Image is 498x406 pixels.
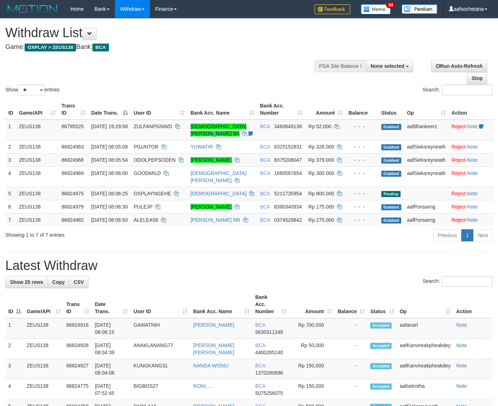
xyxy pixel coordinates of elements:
[193,342,234,355] a: [PERSON_NAME] [PERSON_NAME]
[260,157,270,163] span: BCA
[5,276,48,288] a: Show 25 rows
[361,4,391,14] img: Button%20Memo.svg
[5,213,16,226] td: 7
[64,291,92,318] th: Trans ID: activate to sort column ascending
[335,359,368,380] td: -
[467,170,478,176] a: Note
[467,204,478,210] a: Note
[348,190,376,197] div: - - -
[442,276,493,287] input: Search:
[5,99,16,120] th: ID
[274,204,302,210] span: Copy 8380340934 to clipboard
[255,322,265,328] span: BCA
[193,363,228,369] a: NANDA WISNU
[467,157,478,163] a: Note
[397,380,453,400] td: aafsetrotha
[346,99,378,120] th: Balance
[24,380,64,400] td: ZEUS138
[308,170,334,176] span: Rp 300.000
[5,120,16,140] td: 1
[404,120,449,140] td: aafdhankeerz
[91,157,127,163] span: [DATE] 08:05:54
[61,191,84,196] span: 86824975
[367,291,397,318] th: Status: activate to sort column ascending
[5,85,60,95] label: Show entries
[308,144,334,150] span: Rp 326.000
[461,229,473,241] a: 1
[348,170,376,177] div: - - -
[370,363,392,369] span: Accepted
[64,318,92,339] td: 86824916
[404,140,449,153] td: aafSieksreyneath
[456,322,467,328] a: Note
[91,217,127,223] span: [DATE] 08:06:50
[348,216,376,224] div: - - -
[92,44,109,51] span: BCA
[452,217,466,223] a: Reject
[348,203,376,210] div: - - -
[190,291,252,318] th: Bank Acc. Name: activate to sort column ascending
[467,124,478,129] a: Note
[5,339,24,359] td: 2
[191,191,247,196] a: [DEMOGRAPHIC_DATA]
[24,359,64,380] td: ZEUS138
[61,217,84,223] span: 86824982
[255,329,283,335] span: Copy 5830311248 to clipboard
[467,217,478,223] a: Note
[452,157,466,163] a: Reject
[131,291,190,318] th: User ID: activate to sort column ascending
[92,359,131,380] td: [DATE] 08:04:08
[473,229,493,241] a: Next
[381,124,401,130] span: Grabbed
[404,200,449,213] td: aafPonsarng
[134,170,161,176] span: GOODMILD
[260,170,270,176] span: BCA
[467,144,478,150] a: Note
[467,72,487,84] a: Stop
[306,99,346,120] th: Amount: activate to sort column ascending
[381,191,401,197] span: Pending
[16,153,59,166] td: ZEUS138
[348,156,376,164] div: - - -
[378,99,404,120] th: Status
[397,291,453,318] th: Op: activate to sort column ascending
[92,380,131,400] td: [DATE] 07:52:45
[348,123,376,130] div: - - -
[260,124,270,129] span: BCA
[315,4,350,14] img: Feedback.jpg
[91,191,127,196] span: [DATE] 08:06:25
[402,4,437,14] img: panduan.png
[366,60,413,72] button: None selected
[381,157,401,164] span: Grabbed
[193,322,234,328] a: [PERSON_NAME]
[24,291,64,318] th: Game/API: activate to sort column ascending
[335,318,368,339] td: -
[74,279,84,285] span: CSV
[348,143,376,150] div: - - -
[274,157,302,163] span: Copy 8375208047 to clipboard
[467,191,478,196] a: Note
[381,144,401,150] span: Grabbed
[255,350,283,355] span: Copy 4400285140 to clipboard
[131,359,190,380] td: KUNGKANG31
[5,259,493,273] h1: Latest Withdraw
[5,229,202,239] div: Showing 1 to 7 of 7 entries
[64,359,92,380] td: 86824927
[449,166,494,187] td: ·
[255,370,283,376] span: Copy 1370280696 to clipboard
[61,170,84,176] span: 86824969
[5,44,325,51] h4: Game: Bank:
[5,187,16,200] td: 5
[260,191,270,196] span: BCA
[397,359,453,380] td: aafKanvireakpheakdey
[449,99,494,120] th: Action
[308,217,334,223] span: Rp 275.000
[386,2,396,8] span: 34
[134,157,175,163] span: ODOLPEPSODEN
[92,318,131,339] td: [DATE] 08:06:15
[456,363,467,369] a: Note
[134,204,152,210] span: PULEJP
[92,339,131,359] td: [DATE] 08:04:39
[449,140,494,153] td: ·
[188,99,257,120] th: Bank Acc. Name: activate to sort column ascending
